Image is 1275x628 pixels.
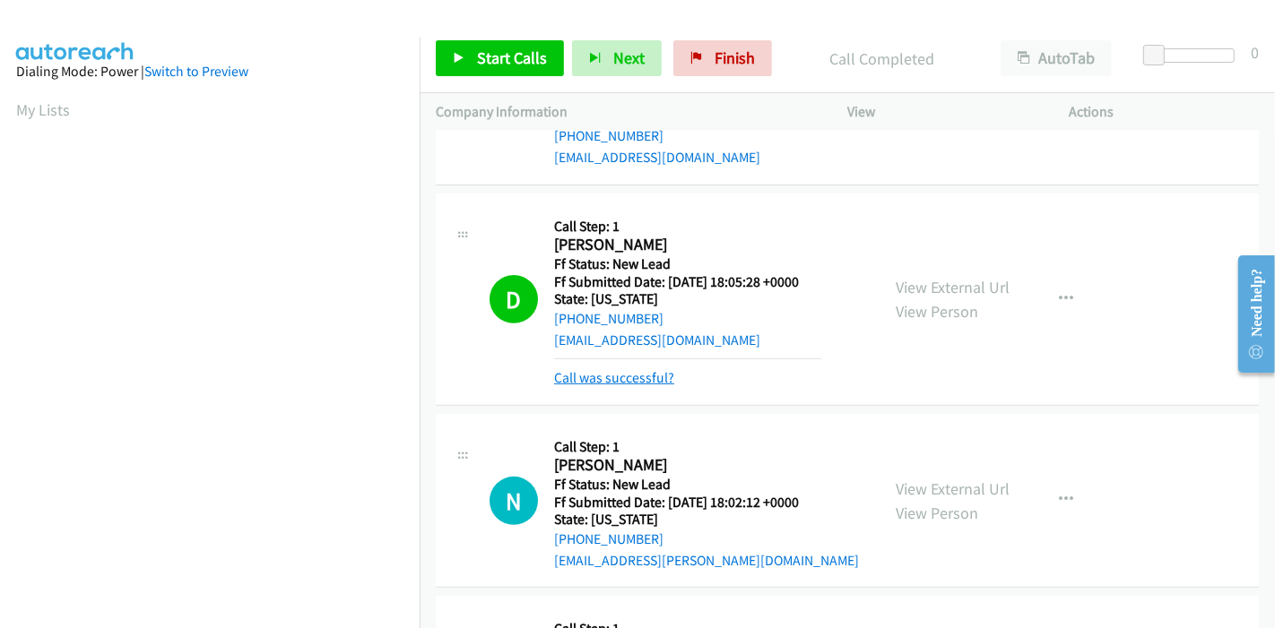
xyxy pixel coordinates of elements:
h5: State: [US_STATE] [554,290,821,308]
p: View [847,101,1037,123]
a: Call was successful? [554,369,674,386]
h5: Ff Submitted Date: [DATE] 18:05:28 +0000 [554,273,821,291]
h5: Call Step: 1 [554,218,821,236]
a: View External Url [896,277,1010,297]
div: Dialing Mode: Power | [16,61,403,82]
a: View Person [896,301,978,322]
h1: D [490,275,538,323]
a: [EMAIL_ADDRESS][PERSON_NAME][DOMAIN_NAME] [554,552,859,569]
a: View Person [896,503,978,523]
span: Finish [715,47,755,68]
p: Actions [1070,101,1260,123]
a: Start Calls [436,40,564,76]
p: Company Information [436,101,815,123]
h2: [PERSON_NAME] [554,235,821,255]
h5: Ff Status: New Lead [554,476,859,494]
div: Delay between calls (in seconds) [1152,48,1235,63]
a: Finish [673,40,772,76]
h5: Call Step: 1 [554,438,859,456]
h5: Ff Submitted Date: [DATE] 18:02:12 +0000 [554,494,859,512]
a: My Lists [16,99,70,120]
a: View External Url [896,478,1010,499]
a: [PHONE_NUMBER] [554,310,664,327]
button: AutoTab [1001,40,1112,76]
a: Switch to Preview [144,63,248,80]
a: [PHONE_NUMBER] [554,127,664,144]
button: Next [572,40,662,76]
div: 0 [1251,40,1259,65]
h1: N [490,477,538,525]
h2: [PERSON_NAME] [554,455,859,476]
span: Start Calls [477,47,547,68]
p: Call Completed [796,47,968,71]
iframe: Resource Center [1224,243,1275,385]
a: [EMAIL_ADDRESS][DOMAIN_NAME] [554,149,760,166]
a: [PHONE_NUMBER] [554,530,664,547]
span: Next [613,47,645,68]
h5: State: [US_STATE] [554,511,859,529]
a: [EMAIL_ADDRESS][DOMAIN_NAME] [554,331,760,348]
h5: Ff Status: New Lead [554,255,821,273]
